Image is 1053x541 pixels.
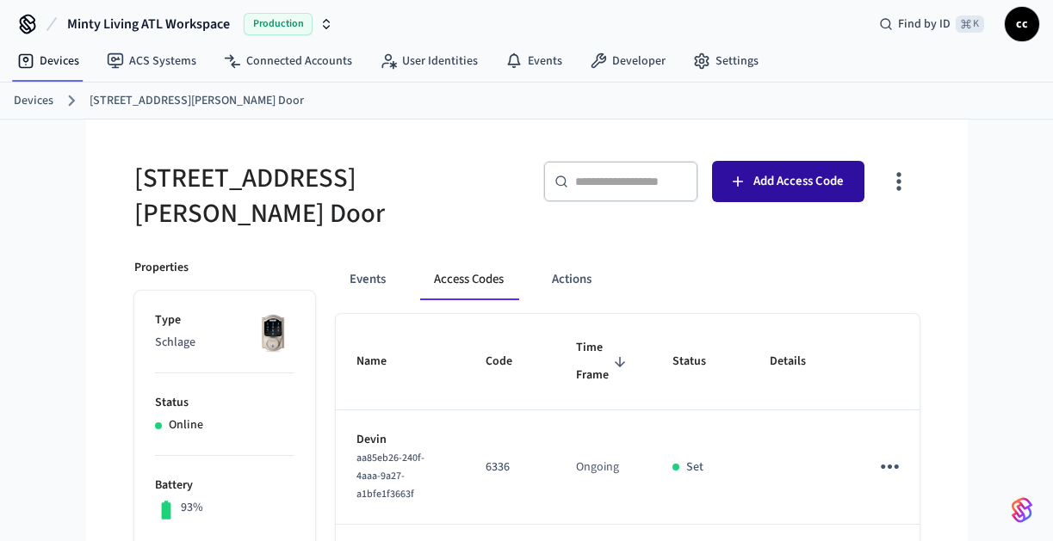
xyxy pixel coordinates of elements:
[770,348,828,375] span: Details
[67,14,230,34] span: Minty Living ATL Workspace
[1005,7,1039,41] button: cc
[686,458,703,476] p: Set
[169,416,203,434] p: Online
[679,46,772,77] a: Settings
[492,46,576,77] a: Events
[1007,9,1038,40] span: cc
[1012,496,1032,524] img: SeamLogoGradient.69752ec5.svg
[90,92,304,110] a: [STREET_ADDRESS][PERSON_NAME] Door
[134,259,189,277] p: Properties
[712,161,864,202] button: Add Access Code
[356,451,424,501] span: aa85eb26-240f-4aaa-9a27-a1bfe1f3663f
[486,348,535,375] span: Code
[753,170,844,193] span: Add Access Code
[366,46,492,77] a: User Identities
[336,259,400,300] button: Events
[134,161,517,231] h5: [STREET_ADDRESS][PERSON_NAME] Door
[356,431,444,449] p: Devin
[356,348,409,375] span: Name
[181,499,203,517] p: 93%
[210,46,366,77] a: Connected Accounts
[420,259,517,300] button: Access Codes
[155,476,294,495] p: Battery
[155,394,294,412] p: Status
[155,334,294,352] p: Schlage
[538,259,605,300] button: Actions
[14,92,53,110] a: Devices
[486,458,535,476] p: 6336
[251,311,294,354] img: Schlage Sense Smart Deadbolt with Camelot Trim, Front
[898,15,951,33] span: Find by ID
[244,13,313,35] span: Production
[956,15,984,33] span: ⌘ K
[865,9,998,40] div: Find by ID⌘ K
[576,46,679,77] a: Developer
[3,46,93,77] a: Devices
[576,335,631,389] span: Time Frame
[555,410,652,525] td: Ongoing
[155,311,294,329] p: Type
[672,348,728,375] span: Status
[93,46,210,77] a: ACS Systems
[336,259,920,300] div: ant example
